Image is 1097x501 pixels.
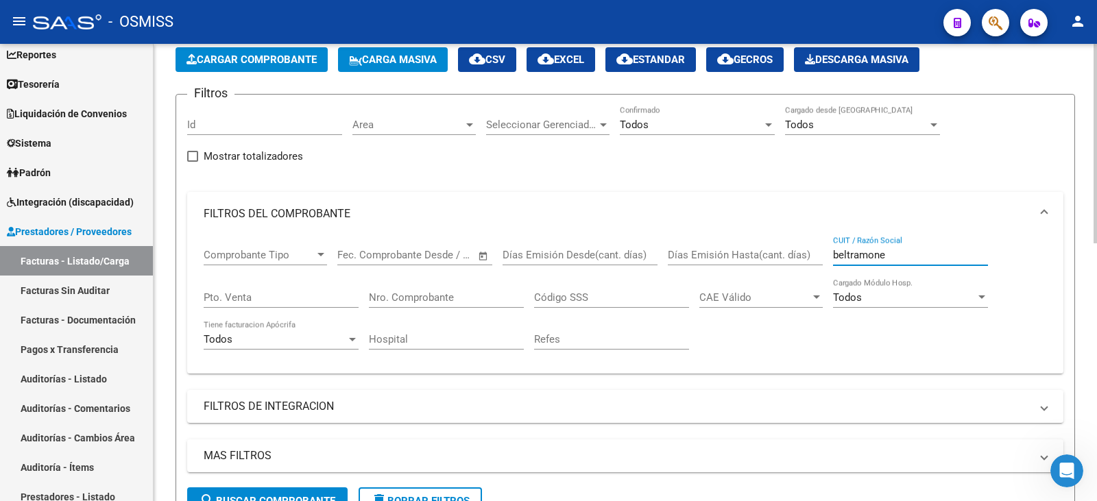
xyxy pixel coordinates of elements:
[7,195,134,210] span: Integración (discapacidad)
[7,165,51,180] span: Padrón
[7,224,132,239] span: Prestadores / Proveedores
[204,249,315,261] span: Comprobante Tipo
[1070,13,1086,29] mat-icon: person
[706,47,784,72] button: Gecros
[620,119,649,131] span: Todos
[204,399,1030,414] mat-panel-title: FILTROS DE INTEGRACION
[11,13,27,29] mat-icon: menu
[616,53,685,66] span: Estandar
[187,236,1063,374] div: FILTROS DEL COMPROBANTE
[352,119,463,131] span: Area
[605,47,696,72] button: Estandar
[717,53,773,66] span: Gecros
[699,291,810,304] span: CAE Válido
[338,47,448,72] button: Carga Masiva
[204,333,232,345] span: Todos
[337,249,393,261] input: Fecha inicio
[717,51,734,67] mat-icon: cloud_download
[349,53,437,66] span: Carga Masiva
[405,249,472,261] input: Fecha fin
[538,51,554,67] mat-icon: cloud_download
[187,192,1063,236] mat-expansion-panel-header: FILTROS DEL COMPROBANTE
[469,53,505,66] span: CSV
[108,7,173,37] span: - OSMISS
[204,448,1030,463] mat-panel-title: MAS FILTROS
[204,148,303,164] span: Mostrar totalizadores
[794,47,919,72] button: Descarga Masiva
[794,47,919,72] app-download-masive: Descarga masiva de comprobantes (adjuntos)
[7,47,56,62] span: Reportes
[1050,454,1083,487] iframe: Intercom live chat
[458,47,516,72] button: CSV
[616,51,633,67] mat-icon: cloud_download
[7,106,127,121] span: Liquidación de Convenios
[538,53,584,66] span: EXCEL
[469,51,485,67] mat-icon: cloud_download
[833,291,862,304] span: Todos
[187,439,1063,472] mat-expansion-panel-header: MAS FILTROS
[187,390,1063,423] mat-expansion-panel-header: FILTROS DE INTEGRACION
[187,84,234,103] h3: Filtros
[204,206,1030,221] mat-panel-title: FILTROS DEL COMPROBANTE
[527,47,595,72] button: EXCEL
[805,53,908,66] span: Descarga Masiva
[486,119,597,131] span: Seleccionar Gerenciador
[186,53,317,66] span: Cargar Comprobante
[7,136,51,151] span: Sistema
[476,248,492,264] button: Open calendar
[785,119,814,131] span: Todos
[176,47,328,72] button: Cargar Comprobante
[7,77,60,92] span: Tesorería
